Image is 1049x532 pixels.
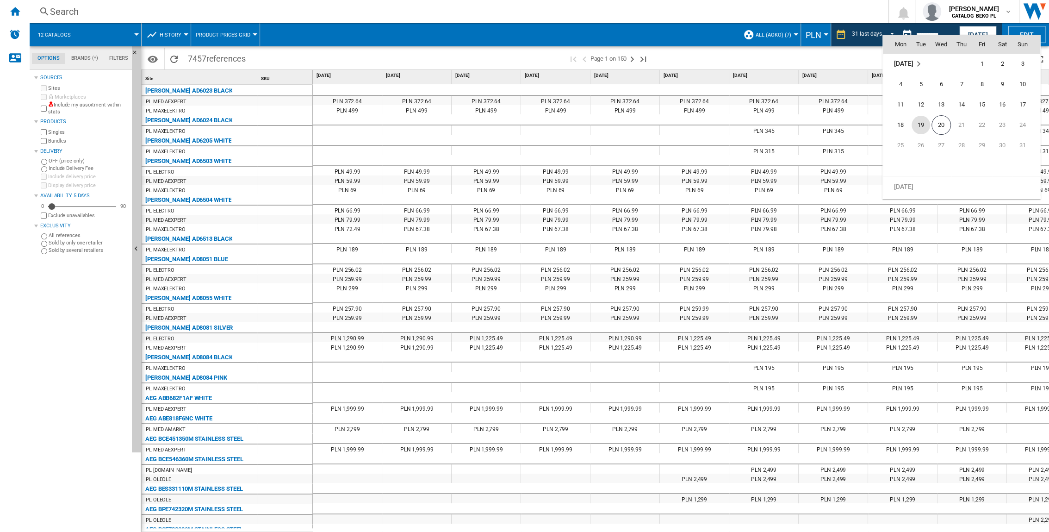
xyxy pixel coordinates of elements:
th: Wed [931,35,951,54]
td: Monday August 25 2025 [883,135,911,156]
td: Wednesday August 13 2025 [931,94,951,115]
td: Sunday August 31 2025 [1012,135,1040,156]
td: Sunday August 24 2025 [1012,115,1040,135]
td: Sunday August 3 2025 [1012,54,1040,75]
span: 7 [952,75,971,94]
span: 20 [931,115,951,135]
tr: Week 3 [883,94,1040,115]
td: Saturday August 16 2025 [992,94,1012,115]
span: 17 [1013,95,1032,114]
span: 18 [891,116,910,134]
th: Sun [1012,35,1040,54]
span: 4 [891,75,910,94]
span: 9 [993,75,1012,94]
td: Friday August 22 2025 [972,115,992,135]
th: Sat [992,35,1012,54]
th: Tue [911,35,931,54]
td: Friday August 29 2025 [972,135,992,156]
th: Thu [951,35,972,54]
tr: Week 5 [883,135,1040,156]
span: 19 [912,116,930,134]
td: Saturday August 23 2025 [992,115,1012,135]
tr: Week undefined [883,156,1040,176]
span: 15 [973,95,991,114]
td: Monday August 18 2025 [883,115,911,135]
span: 2 [993,55,1012,73]
tr: Week 2 [883,74,1040,94]
td: Thursday August 7 2025 [951,74,972,94]
td: Friday August 1 2025 [972,54,992,75]
td: Tuesday August 12 2025 [911,94,931,115]
td: Tuesday August 26 2025 [911,135,931,156]
span: 12 [912,95,930,114]
td: Monday August 11 2025 [883,94,911,115]
td: Tuesday August 19 2025 [911,115,931,135]
span: 11 [891,95,910,114]
td: Wednesday August 6 2025 [931,74,951,94]
td: Wednesday August 27 2025 [931,135,951,156]
span: [DATE] [894,60,913,67]
md-calendar: Calendar [883,35,1040,199]
tr: Week 1 [883,54,1040,75]
td: Saturday August 2 2025 [992,54,1012,75]
span: 10 [1013,75,1032,94]
tr: Week 4 [883,115,1040,135]
span: 16 [993,95,1012,114]
td: Wednesday August 20 2025 [931,115,951,135]
span: 13 [932,95,950,114]
th: Mon [883,35,911,54]
td: Saturday August 9 2025 [992,74,1012,94]
span: 14 [952,95,971,114]
span: 6 [932,75,950,94]
span: [DATE] [894,183,913,190]
td: August 2025 [883,54,951,75]
td: Friday August 8 2025 [972,74,992,94]
span: 5 [912,75,930,94]
td: Monday August 4 2025 [883,74,911,94]
td: Tuesday August 5 2025 [911,74,931,94]
td: Sunday August 10 2025 [1012,74,1040,94]
span: 8 [973,75,991,94]
td: Sunday August 17 2025 [1012,94,1040,115]
span: 3 [1013,55,1032,73]
th: Fri [972,35,992,54]
td: Saturday August 30 2025 [992,135,1012,156]
td: Thursday August 21 2025 [951,115,972,135]
td: Thursday August 28 2025 [951,135,972,156]
span: 1 [973,55,991,73]
td: Friday August 15 2025 [972,94,992,115]
tr: Week undefined [883,176,1040,197]
td: Thursday August 14 2025 [951,94,972,115]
